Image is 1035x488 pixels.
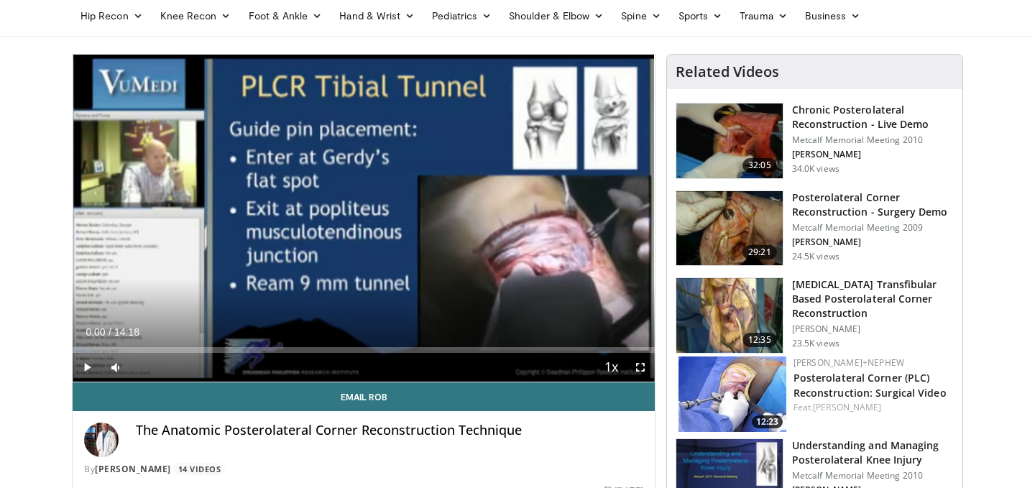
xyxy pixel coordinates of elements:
[792,190,954,219] h3: Posterolateral Corner Reconstruction - Surgery Demo
[676,103,783,178] img: lap_3.png.150x105_q85_crop-smart_upscale.jpg
[101,353,130,382] button: Mute
[792,103,954,132] h3: Chronic Posterolateral Reconstruction - Live Demo
[742,158,777,172] span: 32:05
[793,371,947,400] a: Posterolateral Corner (PLC) Reconstruction: Surgical Video
[813,401,881,413] a: [PERSON_NAME]
[670,1,732,30] a: Sports
[331,1,423,30] a: Hand & Wrist
[792,323,954,335] p: [PERSON_NAME]
[792,470,954,482] p: Metcalf Memorial Meeting 2010
[792,236,954,248] p: [PERSON_NAME]
[73,55,655,382] video-js: Video Player
[792,163,839,175] p: 34.0K views
[742,333,777,347] span: 12:35
[793,356,904,369] a: [PERSON_NAME]+Nephew
[612,1,669,30] a: Spine
[731,1,796,30] a: Trauma
[84,463,643,476] div: By
[72,1,152,30] a: Hip Recon
[752,415,783,428] span: 12:23
[109,326,111,338] span: /
[240,1,331,30] a: Foot & Ankle
[114,326,139,338] span: 14:18
[792,222,954,234] p: Metcalf Memorial Meeting 2009
[678,356,786,432] a: 12:23
[793,401,951,414] div: Feat.
[423,1,500,30] a: Pediatrics
[173,463,226,475] a: 14 Videos
[792,277,954,321] h3: [MEDICAL_DATA] Transfibular Based Posterolateral Corner Reconstruction
[86,326,105,338] span: 0:00
[792,338,839,349] p: 23.5K views
[792,438,954,467] h3: Understanding and Managing Posterolateral Knee Injury
[676,277,954,354] a: 12:35 [MEDICAL_DATA] Transfibular Based Posterolateral Corner Reconstruction [PERSON_NAME] 23.5K ...
[597,353,626,382] button: Playback Rate
[676,63,779,80] h4: Related Videos
[73,382,655,411] a: Email Rob
[500,1,612,30] a: Shoulder & Elbow
[796,1,870,30] a: Business
[73,347,655,353] div: Progress Bar
[676,278,783,353] img: Arciero_-_PLC_3.png.150x105_q85_crop-smart_upscale.jpg
[792,251,839,262] p: 24.5K views
[73,353,101,382] button: Play
[792,149,954,160] p: [PERSON_NAME]
[676,191,783,266] img: 672741_3.png.150x105_q85_crop-smart_upscale.jpg
[84,423,119,457] img: Avatar
[676,103,954,179] a: 32:05 Chronic Posterolateral Reconstruction - Live Demo Metcalf Memorial Meeting 2010 [PERSON_NAM...
[742,245,777,259] span: 29:21
[152,1,240,30] a: Knee Recon
[626,353,655,382] button: Fullscreen
[678,356,786,432] img: aa71ed70-e7f5-4b18-9de6-7588daab5da2.150x105_q85_crop-smart_upscale.jpg
[792,134,954,146] p: Metcalf Memorial Meeting 2010
[95,463,171,475] a: [PERSON_NAME]
[676,190,954,267] a: 29:21 Posterolateral Corner Reconstruction - Surgery Demo Metcalf Memorial Meeting 2009 [PERSON_N...
[136,423,643,438] h4: The Anatomic Posterolateral Corner Reconstruction Technique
